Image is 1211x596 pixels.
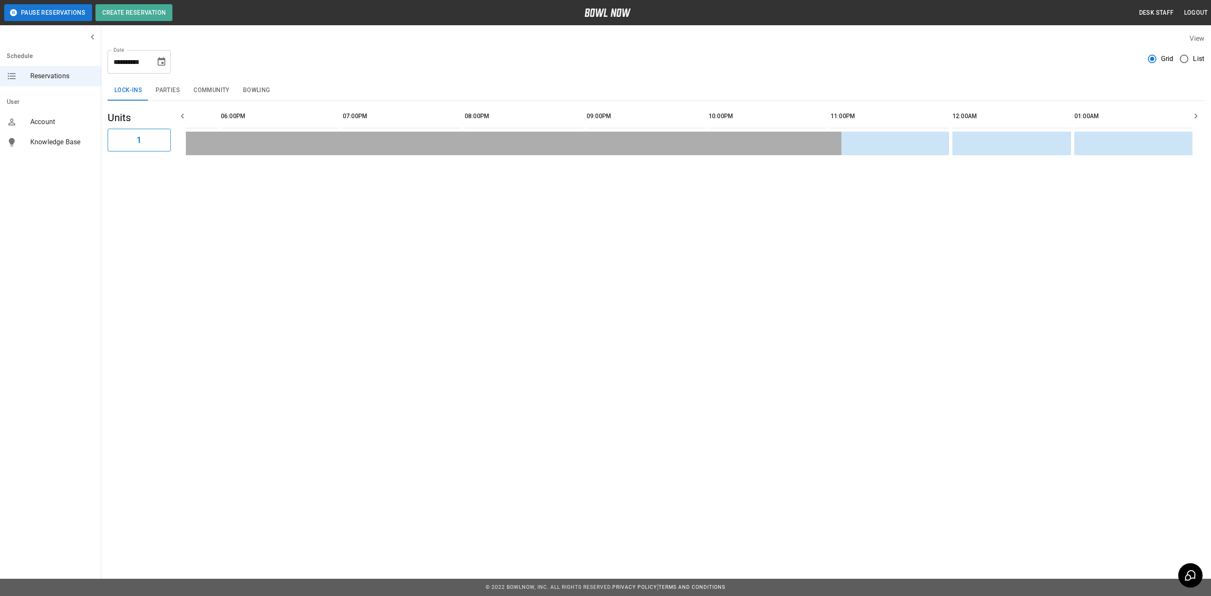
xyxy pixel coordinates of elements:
[1136,5,1177,21] button: Desk Staff
[1193,54,1204,64] span: List
[108,80,1204,101] div: inventory tabs
[1161,54,1174,64] span: Grid
[612,584,657,590] a: Privacy Policy
[236,80,277,101] button: Bowling
[486,584,612,590] span: © 2022 BowlNow, Inc. All Rights Reserved.
[1181,5,1211,21] button: Logout
[187,80,236,101] button: Community
[30,117,94,127] span: Account
[108,111,171,124] h5: Units
[137,133,141,147] h6: 1
[584,8,631,17] img: logo
[108,80,149,101] button: Lock-ins
[108,129,171,151] button: 1
[30,71,94,81] span: Reservations
[149,80,187,101] button: Parties
[4,4,92,21] button: Pause Reservations
[153,53,170,70] button: Choose date, selected date is Sep 12, 2025
[658,584,725,590] a: Terms and Conditions
[1190,34,1204,42] label: View
[30,137,94,147] span: Knowledge Base
[95,4,172,21] button: Create Reservation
